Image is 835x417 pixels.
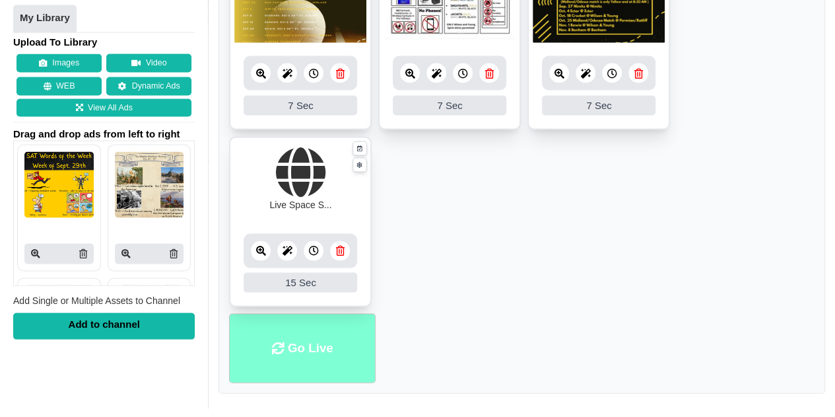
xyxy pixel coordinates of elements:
[17,98,191,116] a: View All Ads
[17,54,102,72] button: Images
[13,295,180,305] span: Add Single or Multiple Assets to Channel
[13,35,195,48] h4: Upload To Library
[24,151,94,217] img: P250x250 image processing20251006 2065718 1nemk3e
[106,54,191,72] button: Video
[115,151,184,217] img: P250x250 image processing20251006 2065718 1d8nlus
[609,274,835,417] iframe: Chat Widget
[244,95,357,115] div: 7 Sec
[106,77,191,95] a: Dynamic Ads
[13,4,77,32] a: My Library
[229,313,376,383] li: Go Live
[393,95,506,115] div: 7 Sec
[542,95,655,115] div: 7 Sec
[13,312,195,338] div: Add to channel
[269,198,331,211] div: Live Space S...
[13,127,195,140] span: Drag and drop ads from left to right
[17,77,102,95] button: WEB
[244,272,357,292] div: 15 Sec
